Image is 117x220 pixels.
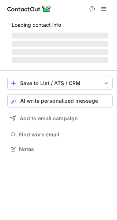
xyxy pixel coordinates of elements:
span: ‌ [12,41,108,47]
span: ‌ [12,33,108,38]
button: save-profile-one-click [7,77,113,90]
span: ‌ [12,57,108,63]
div: Save to List / ATS / CRM [20,80,100,86]
button: AI write personalized message [7,94,113,107]
span: Notes [19,146,110,153]
span: Add to email campaign [20,115,78,121]
span: Find work email [19,131,110,138]
button: Find work email [7,129,113,140]
span: AI write personalized message [20,98,98,104]
span: ‌ [12,49,108,55]
button: Add to email campaign [7,112,113,125]
p: Loading contact info [12,22,108,28]
button: Notes [7,144,113,154]
img: ContactOut v5.3.10 [7,4,51,13]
